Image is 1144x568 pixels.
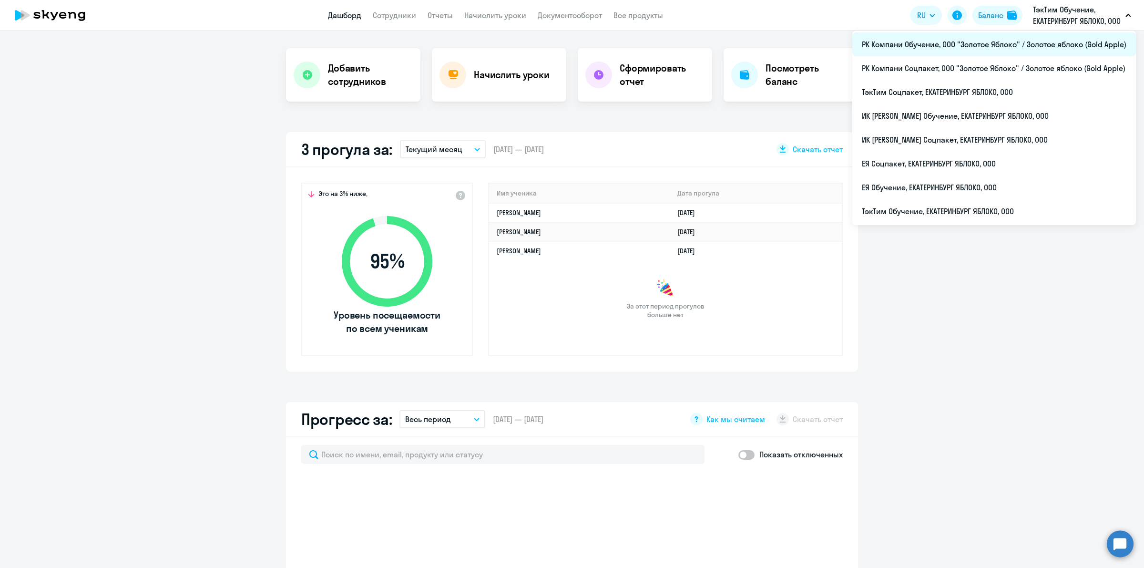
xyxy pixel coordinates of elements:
button: Весь период [399,410,485,428]
span: Это на 3% ниже, [318,189,368,201]
span: Скачать отчет [793,144,843,155]
img: balance [1007,10,1017,20]
a: [DATE] [677,227,703,236]
a: Начислить уроки [464,10,526,20]
a: [PERSON_NAME] [497,208,541,217]
button: Текущий месяц [400,140,486,158]
a: [DATE] [677,208,703,217]
h4: Начислить уроки [474,68,550,82]
ul: RU [852,31,1136,225]
a: Все продукты [613,10,663,20]
span: RU [917,10,926,21]
span: 95 % [332,250,442,273]
span: [DATE] — [DATE] [493,144,544,155]
button: RU [910,6,942,25]
a: [DATE] [677,247,703,255]
h2: 3 прогула за: [301,140,392,159]
span: Как мы считаем [706,414,765,424]
a: Дашборд [328,10,361,20]
button: Балансbalance [972,6,1022,25]
input: Поиск по имени, email, продукту или статусу [301,445,705,464]
h2: Прогресс за: [301,410,392,429]
a: Сотрудники [373,10,416,20]
th: Имя ученика [489,184,670,203]
button: ТэкТим Обучение, ЕКАТЕРИНБУРГ ЯБЛОКО, ООО [1028,4,1136,27]
th: Дата прогула [670,184,842,203]
span: Уровень посещаемости по всем ученикам [332,309,442,335]
a: Документооборот [538,10,602,20]
a: Отчеты [428,10,453,20]
p: Весь период [405,413,451,425]
h4: Добавить сотрудников [328,62,413,88]
h4: Сформировать отчет [620,62,705,88]
span: [DATE] — [DATE] [493,414,543,424]
a: [PERSON_NAME] [497,227,541,236]
span: За этот период прогулов больше нет [625,302,705,319]
p: ТэкТим Обучение, ЕКАТЕРИНБУРГ ЯБЛОКО, ООО [1033,4,1122,27]
h4: Посмотреть баланс [766,62,850,88]
p: Текущий месяц [406,144,462,155]
img: congrats [656,279,675,298]
div: Баланс [978,10,1003,21]
p: Показать отключенных [759,449,843,460]
a: [PERSON_NAME] [497,247,541,255]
